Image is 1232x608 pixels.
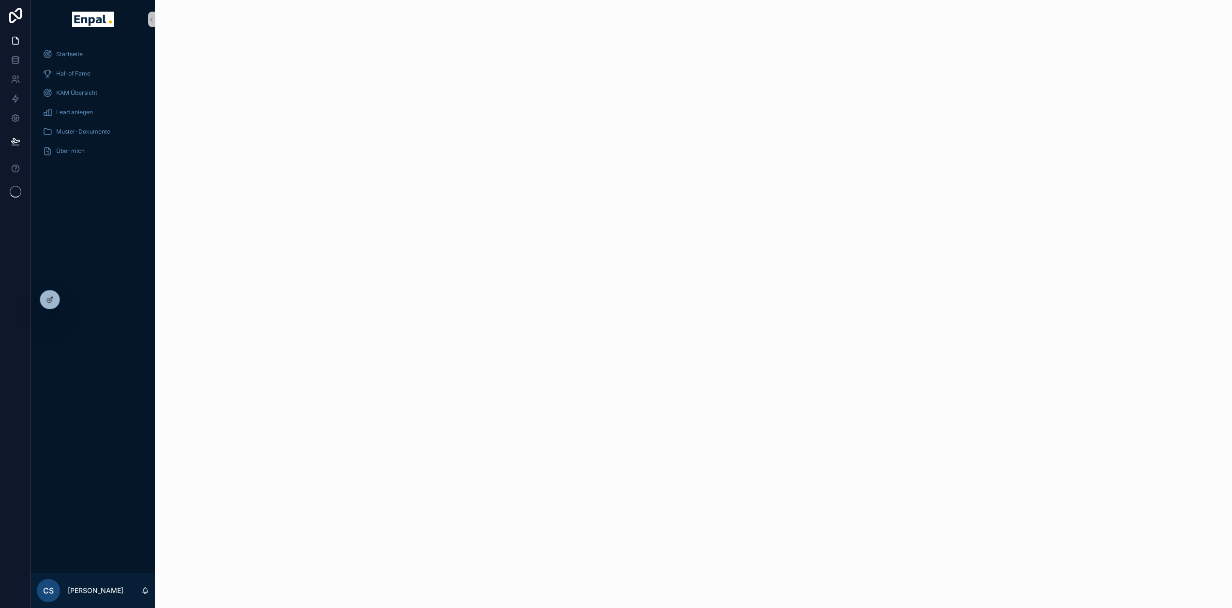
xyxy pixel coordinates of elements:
[37,84,149,102] a: KAM Übersicht
[37,46,149,63] a: Startseite
[56,128,110,136] span: Muster-Dokumente
[43,585,54,596] span: CS
[37,142,149,160] a: Über mich
[72,12,113,27] img: App logo
[31,39,155,172] div: scrollable content
[68,586,123,595] p: [PERSON_NAME]
[56,89,97,97] span: KAM Übersicht
[56,70,91,77] span: Hall of Fame
[37,123,149,140] a: Muster-Dokumente
[37,65,149,82] a: Hall of Fame
[56,50,83,58] span: Startseite
[56,147,85,155] span: Über mich
[37,104,149,121] a: Lead anlegen
[56,108,93,116] span: Lead anlegen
